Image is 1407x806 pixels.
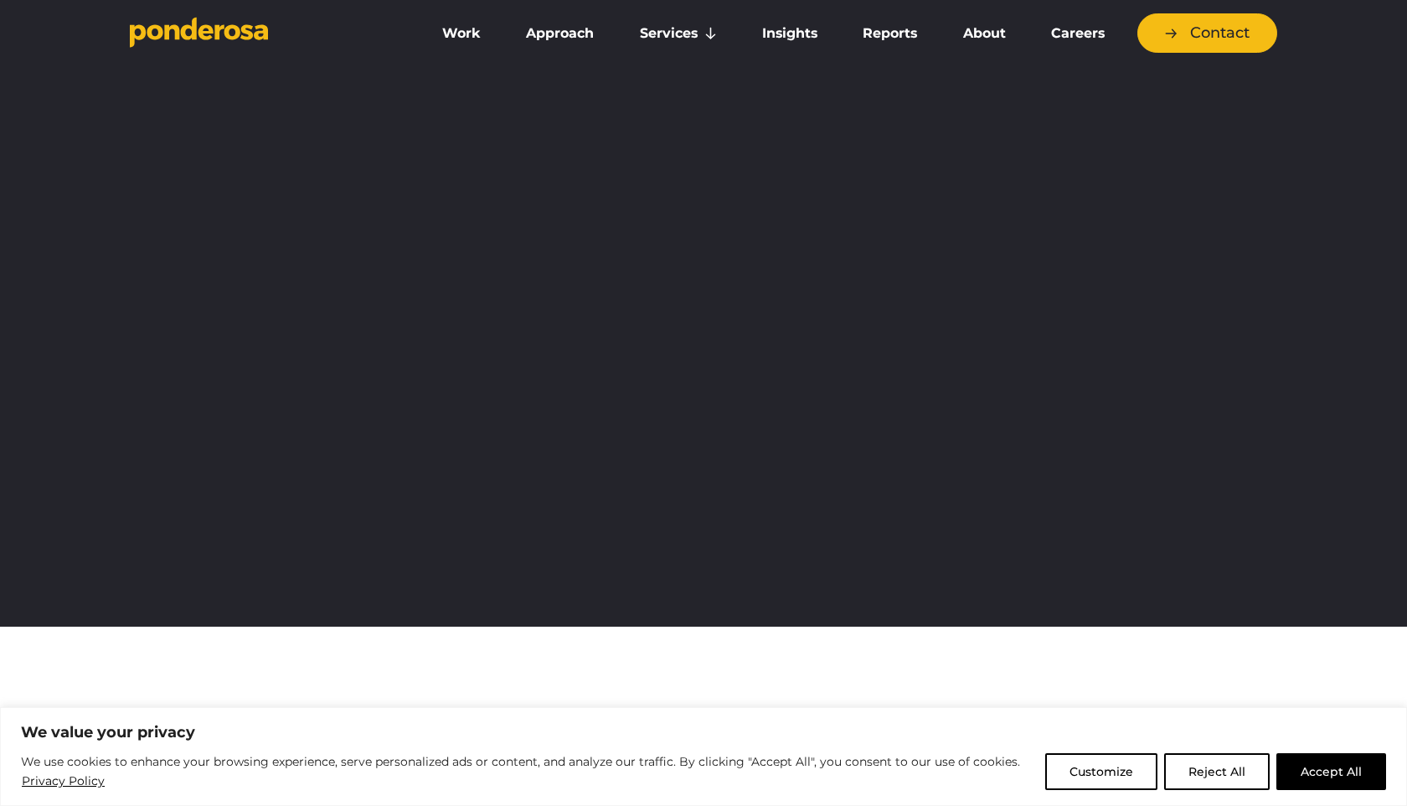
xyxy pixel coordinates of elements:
[1045,753,1157,790] button: Customize
[743,16,837,51] a: Insights
[1032,16,1124,51] a: Careers
[843,16,936,51] a: Reports
[423,16,500,51] a: Work
[130,17,398,50] a: Go to homepage
[21,771,106,791] a: Privacy Policy
[1276,753,1386,790] button: Accept All
[1137,13,1277,53] a: Contact
[21,752,1033,792] p: We use cookies to enhance your browsing experience, serve personalized ads or content, and analyz...
[21,722,1386,742] p: We value your privacy
[621,16,736,51] a: Services
[1164,753,1270,790] button: Reject All
[943,16,1024,51] a: About
[507,16,613,51] a: Approach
